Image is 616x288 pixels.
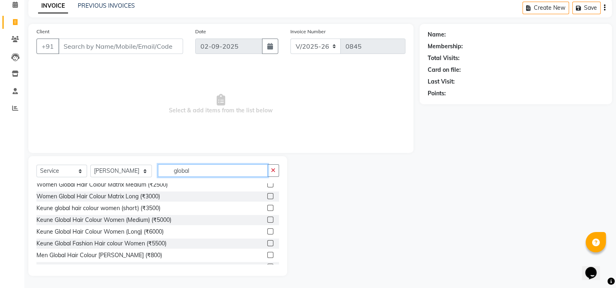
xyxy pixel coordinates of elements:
label: Date [195,28,206,35]
div: Men Global Hair Colour Loreal Inova([MEDICAL_DATA] Free) (₹1000) [36,263,214,271]
label: Invoice Number [290,28,326,35]
div: Membership: [428,42,463,51]
iframe: chat widget [582,256,608,280]
div: Name: [428,30,446,39]
div: Keune Global Hair Colour Women (Medium) (₹5000) [36,216,171,224]
button: Create New [522,2,569,14]
div: Card on file: [428,66,461,74]
div: Women Global Hair Colour Matrix Medium (₹2500) [36,181,168,189]
span: Select & add items from the list below [36,64,405,145]
a: PREVIOUS INVOICES [78,2,135,9]
div: Keune Global Hair Colour Women (Long) (₹6000) [36,228,164,236]
div: Men Global Hair Colour [PERSON_NAME] (₹800) [36,251,162,260]
div: Keune global hair colour women (short) (₹3500) [36,204,160,213]
label: Client [36,28,49,35]
button: Save [572,2,601,14]
div: Keune Global Fashion Hair colour Women (₹5500) [36,239,166,248]
input: Search by Name/Mobile/Email/Code [58,39,183,54]
div: Total Visits: [428,54,460,62]
div: Last Visit: [428,77,455,86]
div: Women Global Hair Colour Matrix Long (₹3000) [36,192,160,201]
div: Points: [428,89,446,98]
button: +91 [36,39,59,54]
input: Search or Scan [158,164,268,177]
